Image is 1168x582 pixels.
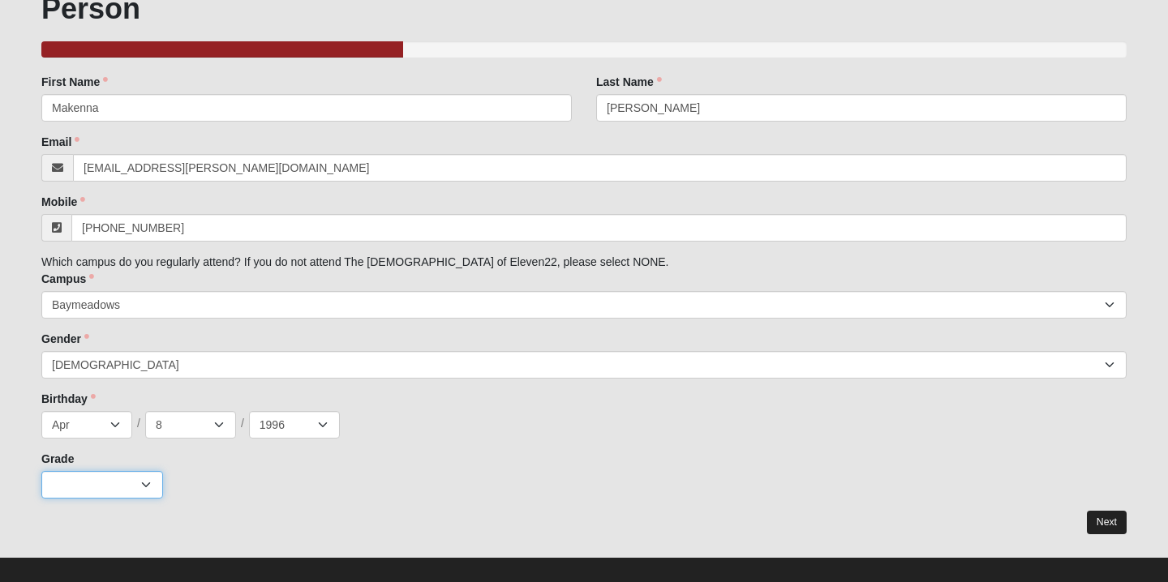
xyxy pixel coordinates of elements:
[137,415,140,433] span: /
[241,415,244,433] span: /
[41,451,74,467] label: Grade
[41,74,1127,499] div: Which campus do you regularly attend? If you do not attend The [DEMOGRAPHIC_DATA] of Eleven22, pl...
[41,271,94,287] label: Campus
[41,194,85,210] label: Mobile
[596,74,662,90] label: Last Name
[41,74,108,90] label: First Name
[1087,511,1127,534] a: Next
[41,134,79,150] label: Email
[41,331,89,347] label: Gender
[41,391,96,407] label: Birthday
